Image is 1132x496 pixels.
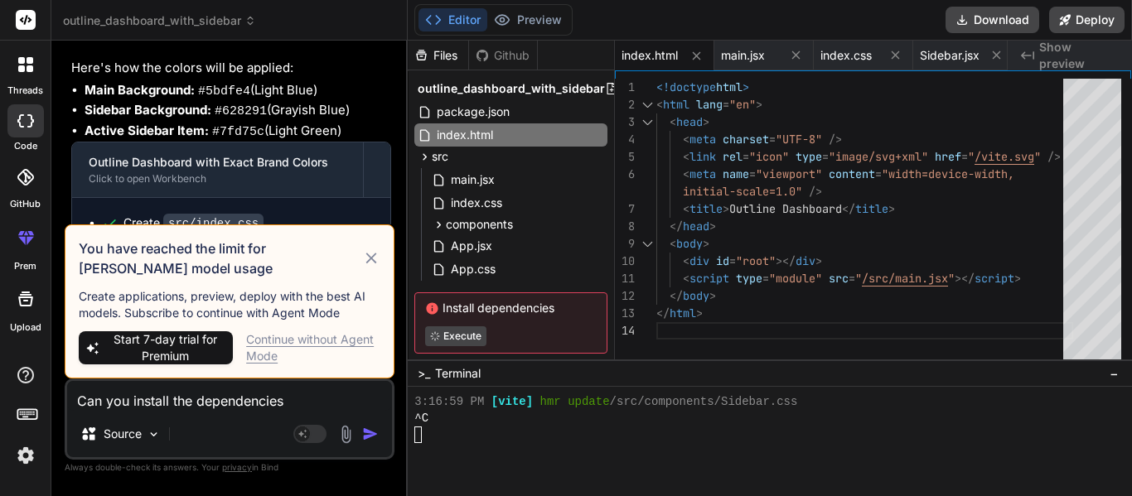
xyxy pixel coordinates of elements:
span: ></ [776,253,796,268]
span: < [656,97,663,112]
span: Show preview [1039,39,1119,72]
span: > [709,219,716,234]
li: (Light Blue) [85,81,391,102]
div: 12 [615,287,635,305]
label: Upload [10,320,41,335]
span: Outline Dashboard [729,201,842,216]
span: > [1014,271,1021,286]
span: meta [689,132,716,147]
button: Editor [418,8,487,31]
span: ></ [955,271,975,286]
span: "en" [729,97,756,112]
button: Preview [487,8,568,31]
span: script [975,271,1014,286]
div: 6 [615,166,635,183]
span: > [888,201,895,216]
span: href [935,149,961,164]
h3: You have reached the limit for [PERSON_NAME] model usage [79,238,362,278]
span: outline_dashboard_with_sidebar [63,12,256,29]
button: Download [946,7,1039,33]
strong: Active Sidebar Item: [85,123,209,138]
div: 5 [615,148,635,166]
span: " [968,149,975,164]
button: Outline Dashboard with Exact Brand ColorsClick to open Workbench [72,142,363,197]
span: Terminal [435,365,481,382]
img: attachment [336,425,356,444]
span: index.css [820,47,872,64]
span: type [736,271,762,286]
span: body [676,236,703,251]
label: code [14,139,37,153]
div: 2 [615,96,635,113]
span: /src/main.jsx [862,271,948,286]
li: (Light Green) [85,122,391,142]
span: > [696,306,703,320]
span: div [689,253,709,268]
span: < [683,132,689,147]
span: hmr update [540,393,610,410]
span: < [683,149,689,164]
span: = [729,253,736,268]
img: icon [362,426,379,442]
span: </ [670,288,683,303]
label: prem [14,259,36,273]
div: 8 [615,218,635,235]
span: /> [1047,149,1061,164]
span: = [849,271,855,286]
img: settings [12,441,40,470]
span: html [670,306,696,320]
span: = [749,166,756,181]
span: "UTF-8" [776,132,822,147]
span: content [829,166,875,181]
span: meta [689,166,716,181]
span: > [723,201,729,216]
p: Always double-check its answers. Your in Bind [65,460,394,475]
span: body [683,288,709,303]
strong: Sidebar Background: [85,102,211,118]
span: > [756,97,762,112]
div: 7 [615,200,635,218]
span: < [670,114,676,129]
span: outline_dashboard_with_sidebar [418,80,605,97]
span: script [689,271,729,286]
span: </ [842,201,855,216]
span: = [762,271,769,286]
span: title [855,201,888,216]
span: charset [723,132,769,147]
span: " [948,271,955,286]
span: < [683,271,689,286]
span: lang [696,97,723,112]
span: initial-scale=1.0" [683,184,802,199]
span: head [683,219,709,234]
span: "icon" [749,149,789,164]
span: type [796,149,822,164]
span: ^C [414,410,428,426]
span: src [432,148,448,165]
span: < [683,166,689,181]
code: #628291 [215,104,267,118]
span: title [689,201,723,216]
span: Sidebar.jsx [920,47,980,64]
code: #7fd75c [212,125,264,139]
span: /> [829,132,842,147]
span: > [703,114,709,129]
code: #5bdfe4 [198,84,250,99]
span: >_ [418,365,430,382]
span: Install dependencies [425,300,597,316]
span: index.css [449,193,504,213]
div: 13 [615,305,635,322]
span: html [716,79,743,94]
div: Files [408,47,468,64]
label: GitHub [10,197,41,211]
img: Pick Models [147,427,161,441]
label: threads [7,84,43,98]
div: Continue without Agent Mode [246,331,380,364]
span: < [683,201,689,216]
div: 11 [615,270,635,287]
span: head [676,114,703,129]
span: 3:16:59 PM [414,393,484,410]
span: "root" [736,253,776,268]
code: src/index.css [163,214,264,234]
div: 3 [615,113,635,131]
span: Start 7-day trial for Premium [104,331,226,364]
